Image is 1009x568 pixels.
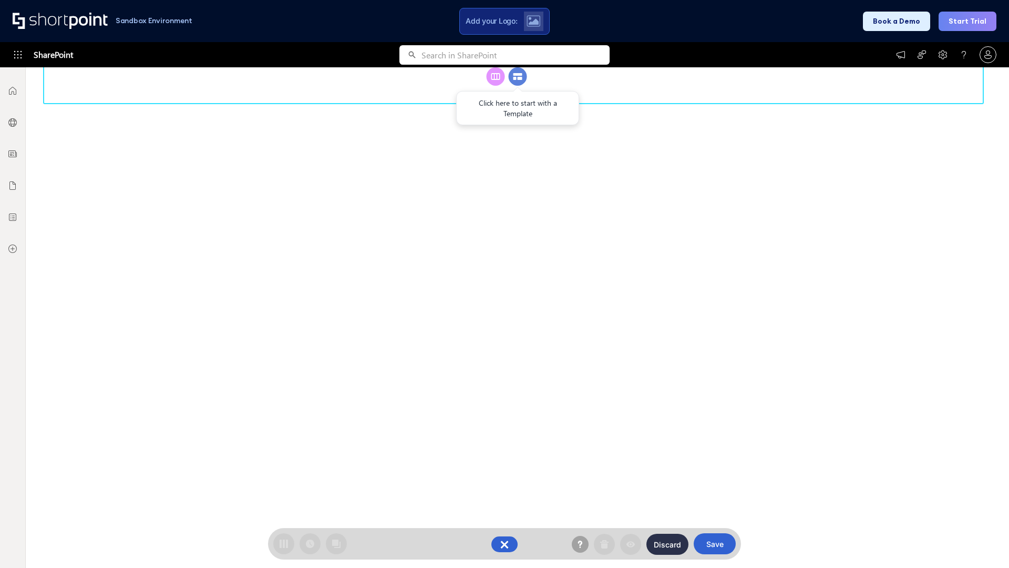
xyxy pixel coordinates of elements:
button: Discard [646,534,688,555]
button: Save [694,533,736,554]
iframe: Chat Widget [956,518,1009,568]
input: Search in SharePoint [421,45,610,65]
button: Book a Demo [863,12,930,31]
button: Start Trial [939,12,996,31]
h1: Sandbox Environment [116,18,192,24]
span: SharePoint [34,42,73,67]
img: Upload logo [527,15,540,27]
span: Add your Logo: [466,16,517,26]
